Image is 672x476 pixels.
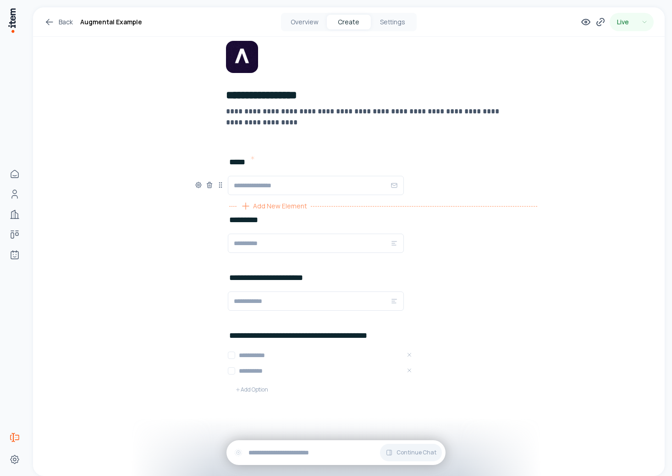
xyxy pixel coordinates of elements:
button: Remove No, thanks [404,365,415,376]
a: Agents [6,246,24,264]
a: Back [44,17,73,28]
button: Continue Chat [380,444,442,461]
img: Form Logo [226,41,258,73]
img: Item Brain Logo [7,7,17,34]
a: People [6,185,24,203]
button: Settings [371,15,415,29]
a: Companies [6,205,24,224]
span: Add New Element [253,201,307,211]
div: Continue Chat [226,440,446,465]
a: Settings [6,450,24,469]
button: Overview [283,15,327,29]
a: Forms [6,428,24,447]
button: Remove Yes, please [404,349,415,360]
h1: Augmental Example [80,17,142,28]
button: Add Option [228,381,275,399]
a: Deals [6,225,24,244]
span: Continue Chat [397,449,436,456]
a: Home [6,165,24,183]
button: Create [327,15,371,29]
